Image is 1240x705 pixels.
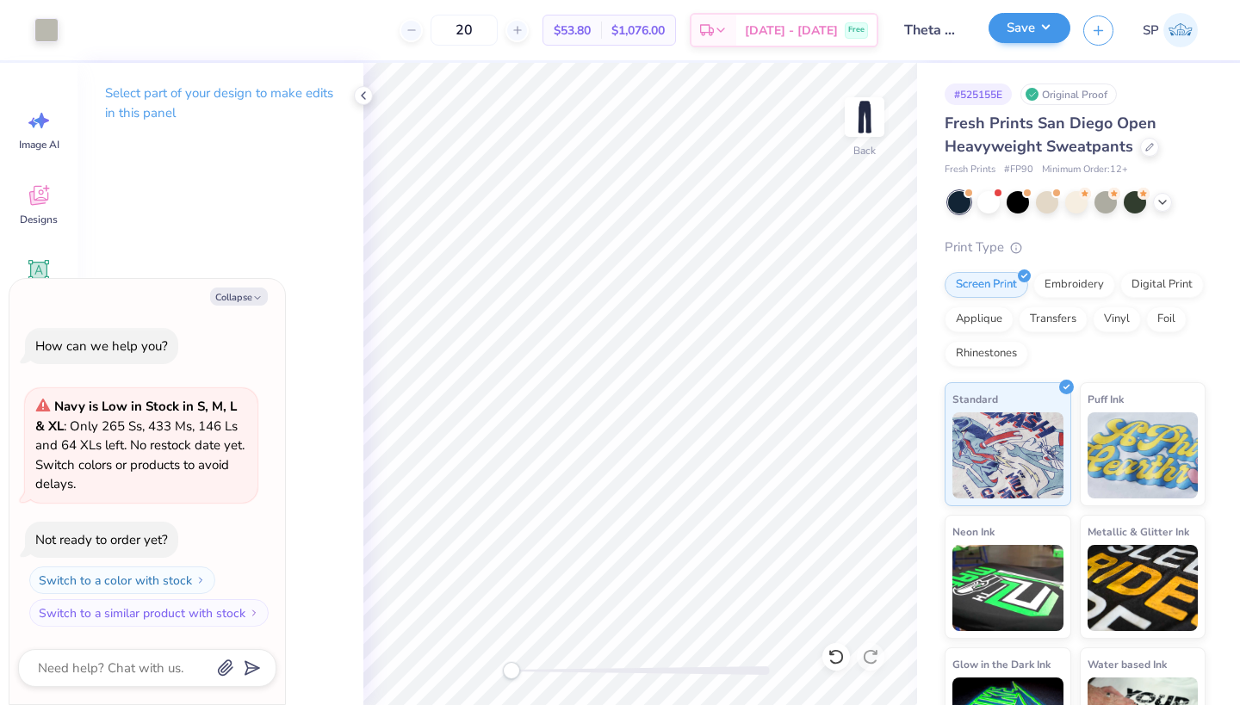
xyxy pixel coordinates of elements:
button: Save [989,13,1070,43]
span: [DATE] - [DATE] [745,22,838,40]
a: SP [1135,13,1206,47]
span: Fresh Prints San Diego Open Heavyweight Sweatpants [945,113,1156,157]
div: Original Proof [1020,83,1117,105]
button: Switch to a color with stock [29,566,215,594]
div: Screen Print [945,272,1028,298]
img: Metallic & Glitter Ink [1088,545,1199,631]
div: Embroidery [1033,272,1115,298]
div: Vinyl [1093,306,1141,332]
img: Standard [952,412,1063,498]
span: Neon Ink [952,523,995,541]
span: Minimum Order: 12 + [1042,163,1128,177]
img: Switch to a color with stock [195,575,206,585]
img: Puff Ink [1088,412,1199,498]
span: Water based Ink [1088,655,1167,673]
span: # FP90 [1004,163,1033,177]
span: Standard [952,390,998,408]
input: Untitled Design [891,13,976,47]
span: Puff Ink [1088,390,1124,408]
span: Glow in the Dark Ink [952,655,1051,673]
div: Digital Print [1120,272,1204,298]
span: Image AI [19,138,59,152]
button: Switch to a similar product with stock [29,599,269,627]
div: How can we help you? [35,337,168,355]
span: Metallic & Glitter Ink [1088,523,1189,541]
img: Back [847,100,882,134]
img: Switch to a similar product with stock [249,608,259,618]
span: Designs [20,213,58,226]
span: SP [1143,21,1159,40]
input: – – [431,15,498,46]
div: Transfers [1019,306,1088,332]
div: Applique [945,306,1014,332]
div: # 525155E [945,83,1012,105]
div: Not ready to order yet? [35,531,168,548]
span: $1,076.00 [611,22,665,40]
p: Select part of your design to make edits in this panel [105,83,336,123]
div: Print Type [945,238,1206,257]
div: Rhinestones [945,341,1028,367]
span: Free [848,24,865,36]
span: Fresh Prints [945,163,995,177]
div: Accessibility label [503,662,520,679]
strong: Navy is Low in Stock in S, M, L & XL [35,398,237,435]
div: Foil [1146,306,1187,332]
button: Collapse [210,288,268,306]
img: Stephen Peralta [1163,13,1198,47]
img: Neon Ink [952,545,1063,631]
span: $53.80 [554,22,591,40]
span: : Only 265 Ss, 433 Ms, 146 Ls and 64 XLs left. No restock date yet. Switch colors or products to ... [35,398,245,492]
div: Back [853,143,876,158]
